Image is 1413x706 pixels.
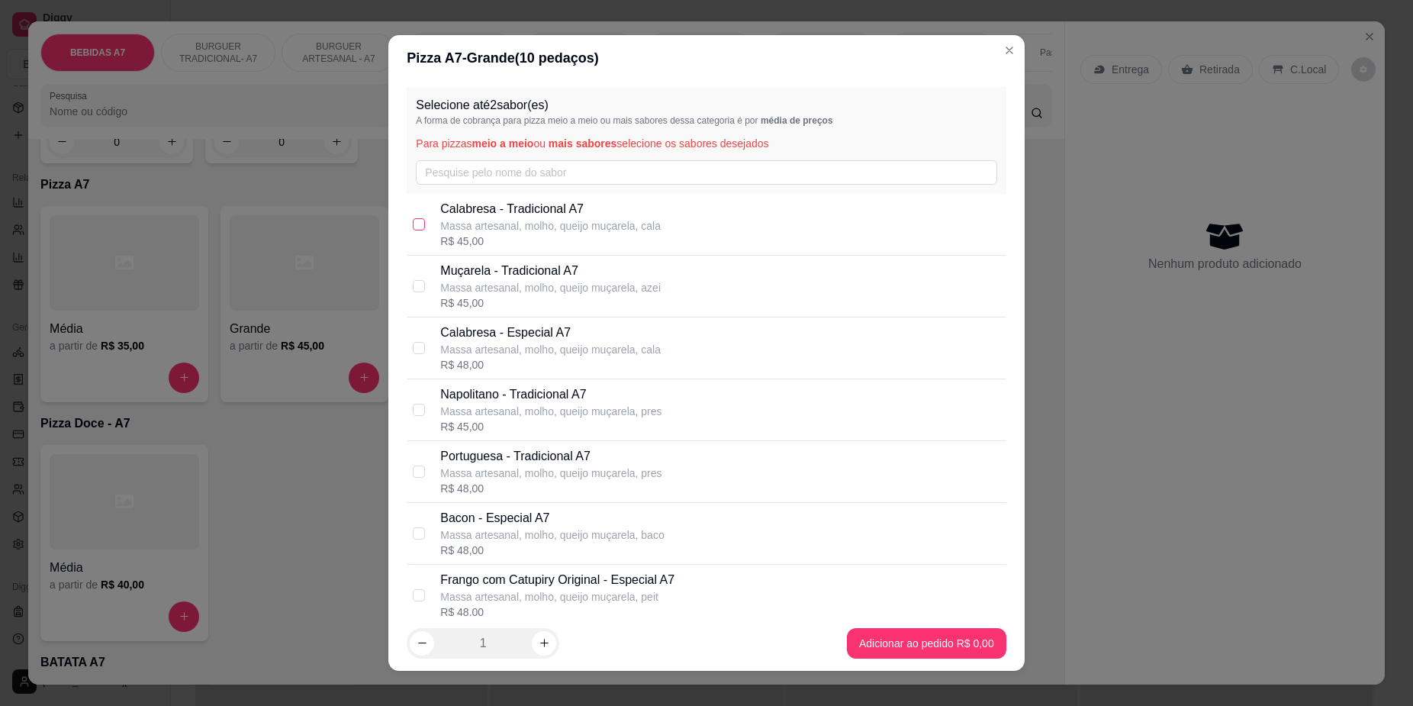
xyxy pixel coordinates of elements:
[440,234,661,249] div: R$ 45,00
[416,160,996,185] input: Pesquise pelo nome do sabor
[440,543,664,558] div: R$ 48,00
[440,357,661,372] div: R$ 48,00
[416,136,996,151] p: Para pizzas ou selecione os sabores desejados
[416,114,996,127] p: A forma de cobrança para pizza meio a meio ou mais sabores dessa categoria é por
[997,38,1022,63] button: Close
[440,419,661,434] div: R$ 45,00
[440,218,661,234] p: Massa artesanal, molho, queijo muçarela, cala
[440,404,661,419] p: Massa artesanal, molho, queijo muçarela, pres
[440,527,664,543] p: Massa artesanal, molho, queijo muçarela, baco
[440,324,661,342] p: Calabresa - Especial A7
[410,631,434,656] button: decrease-product-quantity
[407,47,1006,69] div: Pizza A7 - Grande ( 10 pedaços)
[440,571,674,589] p: Frango com Catupiry Original - Especial A7
[440,466,661,481] p: Massa artesanal, molho, queijo muçarela, pres
[440,481,661,496] div: R$ 48,00
[549,137,617,150] span: mais sabores
[532,631,556,656] button: increase-product-quantity
[416,96,996,114] p: Selecione até 2 sabor(es)
[440,509,664,527] p: Bacon - Especial A7
[440,262,661,280] p: Muçarela - Tradicional A7
[761,115,833,126] span: média de preços
[440,385,661,404] p: Napolitano - Tradicional A7
[847,628,1006,659] button: Adicionar ao pedido R$ 0,00
[472,137,533,150] span: meio a meio
[440,295,661,311] div: R$ 45,00
[440,589,674,604] p: Massa artesanal, molho, queijo muçarela, peit
[440,280,661,295] p: Massa artesanal, molho, queijo muçarela, azei
[480,634,487,653] p: 1
[440,447,661,466] p: Portuguesa - Tradicional A7
[440,342,661,357] p: Massa artesanal, molho, queijo muçarela, cala
[440,200,661,218] p: Calabresa - Tradicional A7
[440,604,674,620] div: R$ 48,00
